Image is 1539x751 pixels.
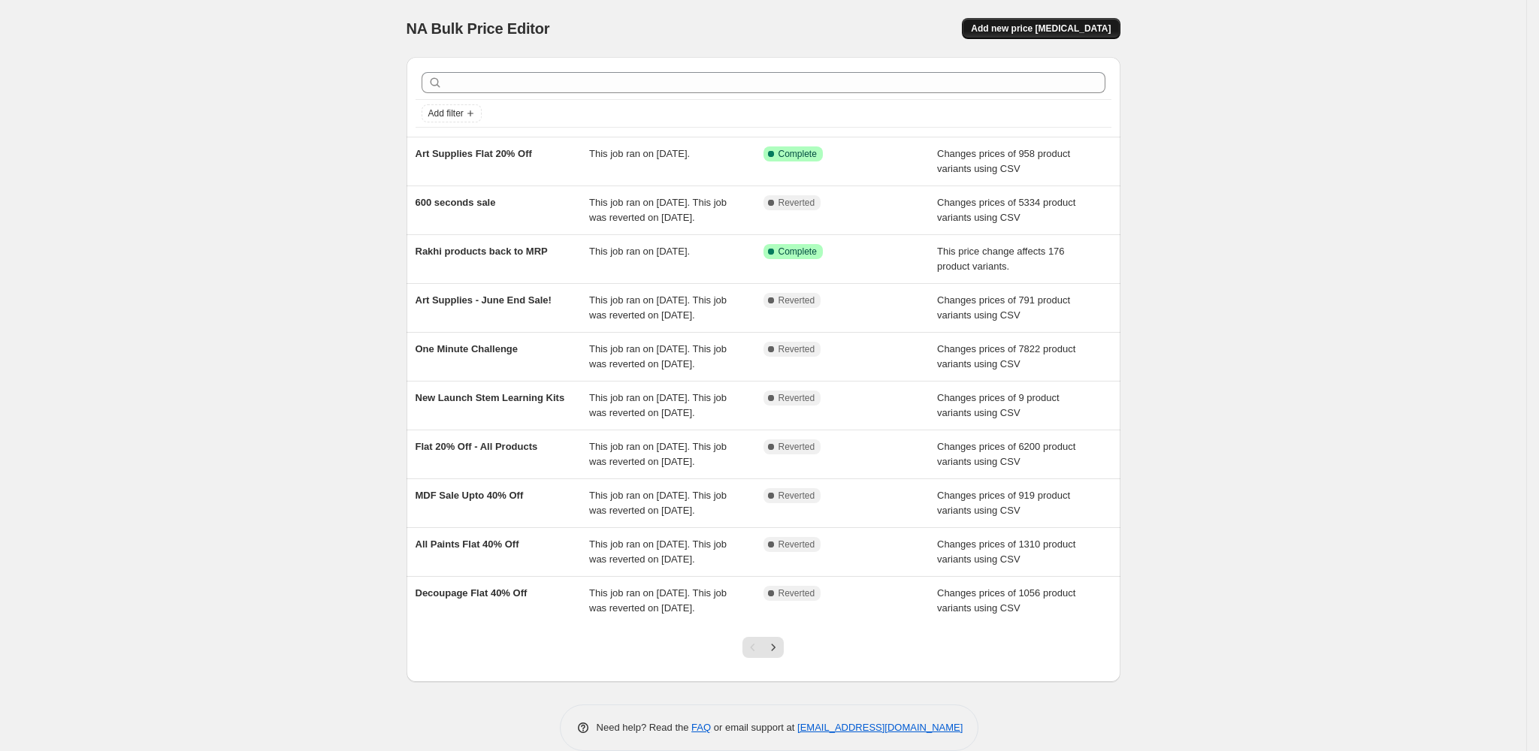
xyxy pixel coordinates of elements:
[416,538,519,550] span: All Paints Flat 40% Off
[937,587,1075,614] span: Changes prices of 1056 product variants using CSV
[416,587,528,599] span: Decoupage Flat 40% Off
[711,722,797,733] span: or email support at
[691,722,711,733] a: FAQ
[937,538,1075,565] span: Changes prices of 1310 product variants using CSV
[763,637,784,658] button: Next
[416,441,538,452] span: Flat 20% Off - All Products
[407,20,550,37] span: NA Bulk Price Editor
[589,587,727,614] span: This job ran on [DATE]. This job was reverted on [DATE].
[971,23,1111,35] span: Add new price [MEDICAL_DATA]
[589,538,727,565] span: This job ran on [DATE]. This job was reverted on [DATE].
[779,538,815,550] span: Reverted
[589,246,690,257] span: This job ran on [DATE].
[779,294,815,306] span: Reverted
[416,490,524,501] span: MDF Sale Upto 40% Off
[937,392,1060,418] span: Changes prices of 9 product variants using CSV
[937,148,1070,174] span: Changes prices of 958 product variants using CSV
[422,104,482,122] button: Add filter
[779,490,815,502] span: Reverted
[589,294,727,321] span: This job ran on [DATE]. This job was reverted on [DATE].
[937,343,1075,369] span: Changes prices of 7822 product variants using CSV
[937,197,1075,223] span: Changes prices of 5334 product variants using CSV
[597,722,692,733] span: Need help? Read the
[779,197,815,209] span: Reverted
[937,441,1075,467] span: Changes prices of 6200 product variants using CSV
[797,722,963,733] a: [EMAIL_ADDRESS][DOMAIN_NAME]
[779,587,815,599] span: Reverted
[416,148,532,159] span: Art Supplies Flat 20% Off
[779,441,815,453] span: Reverted
[589,441,727,467] span: This job ran on [DATE]. This job was reverted on [DATE].
[779,392,815,404] span: Reverted
[416,294,552,306] span: Art Supplies - June End Sale!
[416,392,565,403] span: New Launch Stem Learning Kits
[416,343,519,354] span: One Minute Challenge
[416,246,548,257] span: Rakhi products back to MRP
[779,343,815,355] span: Reverted
[937,490,1070,516] span: Changes prices of 919 product variants using CSV
[742,637,784,658] nav: Pagination
[589,392,727,418] span: This job ran on [DATE]. This job was reverted on [DATE].
[428,107,464,119] span: Add filter
[589,197,727,223] span: This job ran on [DATE]. This job was reverted on [DATE].
[937,294,1070,321] span: Changes prices of 791 product variants using CSV
[589,490,727,516] span: This job ran on [DATE]. This job was reverted on [DATE].
[779,148,817,160] span: Complete
[589,148,690,159] span: This job ran on [DATE].
[962,18,1120,39] button: Add new price [MEDICAL_DATA]
[937,246,1065,272] span: This price change affects 176 product variants.
[416,197,496,208] span: 600 seconds sale
[589,343,727,369] span: This job ran on [DATE]. This job was reverted on [DATE].
[779,246,817,258] span: Complete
